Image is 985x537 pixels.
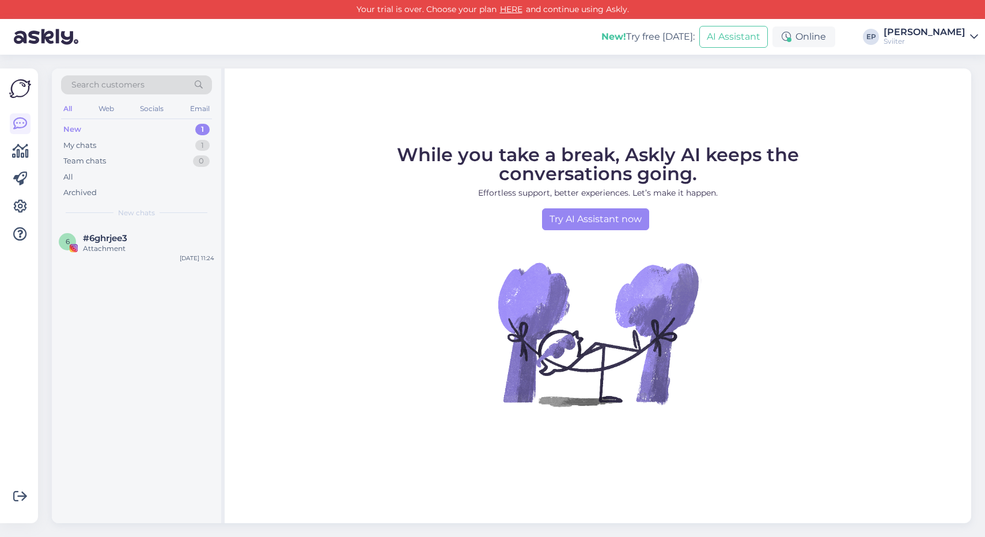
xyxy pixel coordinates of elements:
div: Team chats [63,155,106,167]
div: 1 [195,140,210,151]
img: No Chat active [494,230,702,437]
div: Online [772,26,835,47]
span: Search customers [71,79,145,91]
a: HERE [497,4,526,14]
div: EP [863,29,879,45]
span: 6 [66,237,70,246]
div: All [61,101,74,116]
div: Email [188,101,212,116]
div: Attachment [83,243,214,254]
a: Try AI Assistant now [542,208,649,230]
div: All [63,172,73,183]
a: [PERSON_NAME]Sviiter [884,28,978,46]
span: New chats [118,208,155,218]
span: #6ghrjee3 [83,233,127,243]
b: New! [601,31,626,42]
p: Effortless support, better experiences. Let’s make it happen. [344,187,851,199]
div: [PERSON_NAME] [884,28,965,37]
div: 0 [193,155,210,167]
span: While you take a break, Askly AI keeps the conversations going. [397,143,799,185]
div: Web [96,101,116,116]
img: Askly Logo [9,78,31,100]
div: My chats [63,140,96,151]
div: Sviiter [884,37,965,46]
button: AI Assistant [699,26,768,48]
div: [DATE] 11:24 [180,254,214,262]
div: New [63,124,81,135]
div: Try free [DATE]: [601,30,695,44]
div: Socials [138,101,166,116]
div: 1 [195,124,210,135]
div: Archived [63,187,97,199]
